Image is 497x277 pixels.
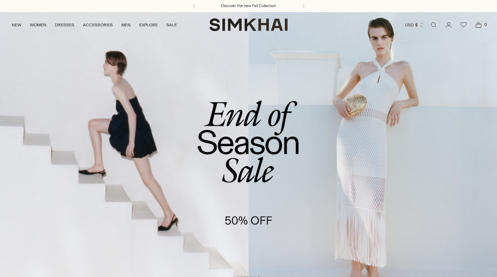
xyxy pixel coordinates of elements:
[427,18,441,32] a: Open search modal
[166,17,177,33] a: SALE
[209,18,288,32] a: SIMKHAI
[482,21,488,28] span: 0
[83,17,113,33] a: ACCESSORIES
[12,17,21,33] a: NEW
[139,17,158,33] a: EXPLORE
[55,17,74,33] a: DRESSES
[456,18,471,32] a: Wishlist
[221,3,276,9] a: Discover the new Fall Collection
[30,17,46,33] a: WOMEN
[471,18,486,32] a: Open cart modal
[405,17,424,33] button: USD $
[441,18,456,32] a: Go to the account page
[121,17,131,33] a: MEN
